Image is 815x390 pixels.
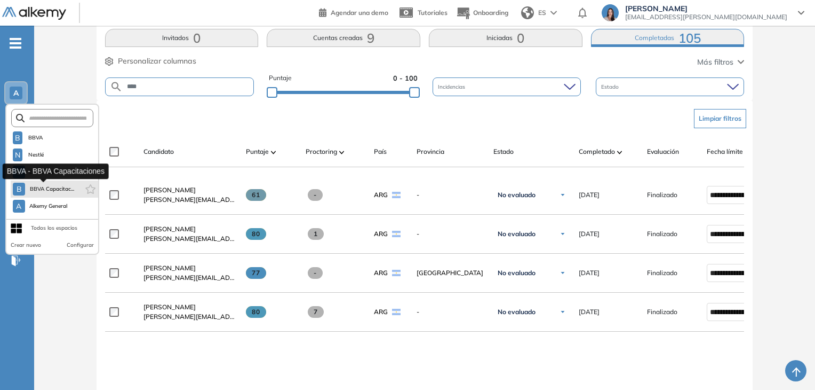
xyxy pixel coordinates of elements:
[429,29,582,47] button: Iniciadas0
[143,234,237,244] span: [PERSON_NAME][EMAIL_ADDRESS][PERSON_NAME][DOMAIN_NAME]
[374,307,388,317] span: ARG
[417,190,485,200] span: -
[15,151,20,159] span: N
[374,190,388,200] span: ARG
[493,147,514,157] span: Estado
[246,147,269,157] span: Puntaje
[591,29,745,47] button: Completadas105
[269,73,292,83] span: Puntaje
[118,56,196,67] span: Personalizar columnas
[647,307,677,317] span: Finalizado
[3,163,109,179] div: BBVA - BBVA Capacitaciones
[246,228,267,240] span: 80
[110,80,123,93] img: SEARCH_ALT
[521,6,534,19] img: world
[579,268,600,278] span: [DATE]
[579,190,600,200] span: [DATE]
[417,147,444,157] span: Provincia
[143,186,196,194] span: [PERSON_NAME]
[538,8,546,18] span: ES
[308,306,324,318] span: 7
[374,147,387,157] span: País
[393,73,418,83] span: 0 - 100
[625,4,787,13] span: [PERSON_NAME]
[707,147,743,157] span: Fecha límite
[697,57,744,68] button: Más filtros
[246,189,267,201] span: 61
[433,77,581,96] div: Incidencias
[697,57,733,68] span: Más filtros
[2,7,66,20] img: Logo
[271,151,276,154] img: [missing "en.ARROW_ALT" translation]
[29,185,74,193] span: BBVA Capacitac...
[308,228,324,240] span: 1
[579,147,615,157] span: Completado
[647,147,679,157] span: Evaluación
[560,309,566,315] img: Ícono de flecha
[10,42,21,44] i: -
[67,241,94,249] button: Configurar
[27,151,45,159] span: Nestlé
[374,229,388,239] span: ARG
[560,231,566,237] img: Ícono de flecha
[560,270,566,276] img: Ícono de flecha
[27,134,44,142] span: BBVA
[17,185,22,193] span: B
[617,151,622,154] img: [missing "en.ARROW_ALT" translation]
[105,29,259,47] button: Invitados0
[143,302,237,312] a: [PERSON_NAME]
[246,306,267,318] span: 80
[596,77,744,96] div: Estado
[647,268,677,278] span: Finalizado
[15,134,20,142] span: B
[550,11,557,15] img: arrow
[418,9,448,17] span: Tutoriales
[11,241,41,249] button: Crear nuevo
[374,268,388,278] span: ARG
[143,224,237,234] a: [PERSON_NAME]
[143,195,237,205] span: [PERSON_NAME][EMAIL_ADDRESS][PERSON_NAME][DOMAIN_NAME]
[647,229,677,239] span: Finalizado
[143,225,196,233] span: [PERSON_NAME]
[105,56,196,67] button: Personalizar columnas
[267,29,420,47] button: Cuentas creadas9
[498,230,536,238] span: No evaluado
[143,185,237,195] a: [PERSON_NAME]
[417,307,485,317] span: -
[143,147,174,157] span: Candidato
[246,267,267,279] span: 77
[498,191,536,199] span: No evaluado
[473,9,508,17] span: Onboarding
[331,9,388,17] span: Agendar una demo
[392,231,401,237] img: ARG
[438,83,467,91] span: Incidencias
[143,312,237,322] span: [PERSON_NAME][EMAIL_ADDRESS][PERSON_NAME][DOMAIN_NAME]
[16,202,21,210] span: A
[498,269,536,277] span: No evaluado
[392,309,401,315] img: ARG
[143,303,196,311] span: [PERSON_NAME]
[31,224,77,232] div: Todos los espacios
[143,264,196,272] span: [PERSON_NAME]
[392,270,401,276] img: ARG
[306,147,337,157] span: Proctoring
[417,229,485,239] span: -
[308,267,323,279] span: -
[339,151,345,154] img: [missing "en.ARROW_ALT" translation]
[392,192,401,198] img: ARG
[694,109,746,128] button: Limpiar filtros
[456,2,508,25] button: Onboarding
[601,83,621,91] span: Estado
[143,263,237,273] a: [PERSON_NAME]
[319,5,388,18] a: Agendar una demo
[625,13,787,21] span: [EMAIL_ADDRESS][PERSON_NAME][DOMAIN_NAME]
[417,268,485,278] span: [GEOGRAPHIC_DATA]
[13,89,19,97] span: A
[647,190,677,200] span: Finalizado
[498,308,536,316] span: No evaluado
[143,273,237,283] span: [PERSON_NAME][EMAIL_ADDRESS][PERSON_NAME][DOMAIN_NAME]
[308,189,323,201] span: -
[579,307,600,317] span: [DATE]
[560,192,566,198] img: Ícono de flecha
[29,202,68,210] span: Alkemy General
